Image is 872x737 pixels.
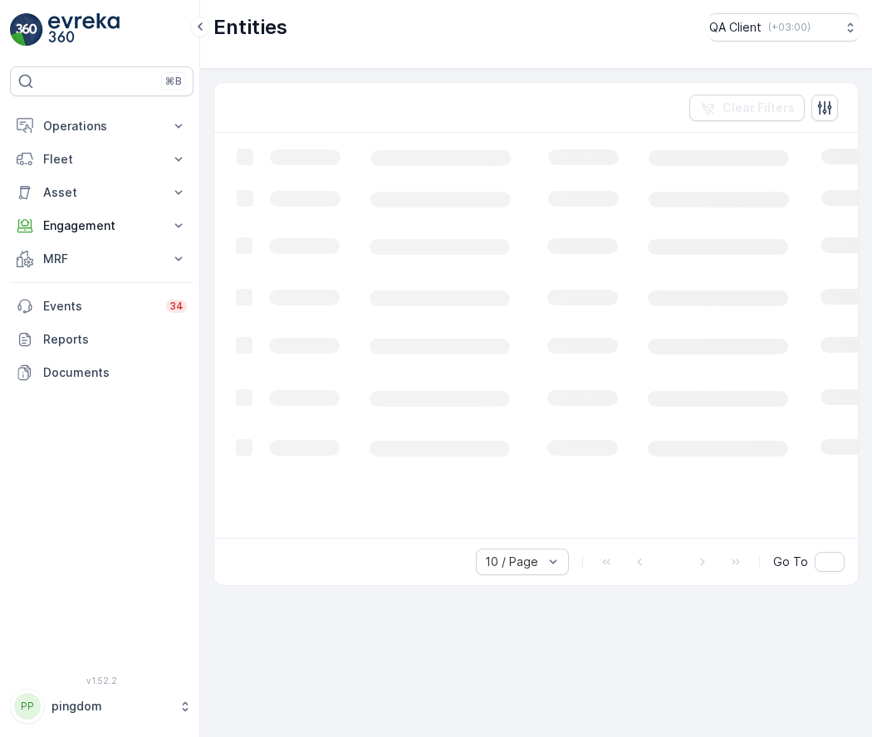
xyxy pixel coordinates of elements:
[43,251,160,267] p: MRF
[43,184,160,201] p: Asset
[43,298,156,315] p: Events
[768,21,811,34] p: ( +03:00 )
[48,13,120,46] img: logo_light-DOdMpM7g.png
[10,323,194,356] a: Reports
[10,242,194,276] button: MRF
[10,110,194,143] button: Operations
[43,331,187,348] p: Reports
[43,217,160,234] p: Engagement
[709,19,762,36] p: QA Client
[10,356,194,389] a: Documents
[709,13,859,41] button: QA Client(+03:00)
[51,698,170,715] p: pingdom
[213,14,287,41] p: Entities
[10,676,194,686] span: v 1.52.2
[165,75,182,88] p: ⌘B
[43,364,187,381] p: Documents
[10,143,194,176] button: Fleet
[723,100,795,116] p: Clear Filters
[773,554,808,570] span: Go To
[43,118,160,134] p: Operations
[14,693,41,720] div: PP
[43,151,160,168] p: Fleet
[10,290,194,323] a: Events34
[169,300,184,313] p: 34
[10,209,194,242] button: Engagement
[10,13,43,46] img: logo
[10,176,194,209] button: Asset
[689,95,805,121] button: Clear Filters
[10,689,194,724] button: PPpingdom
